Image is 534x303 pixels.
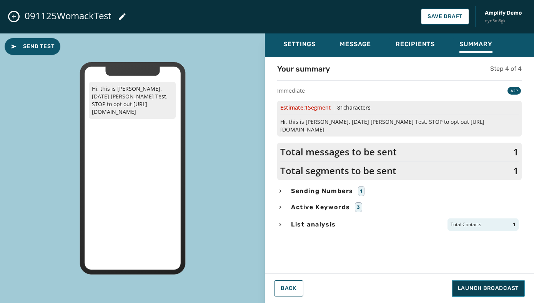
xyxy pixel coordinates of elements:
[280,118,519,133] span: Hi, this is [PERSON_NAME]. [DATE] [PERSON_NAME] Test. STOP to opt out [URL][DOMAIN_NAME]
[490,64,522,73] h5: Step 4 of 4
[280,104,331,112] span: Estimate:
[283,40,315,48] span: Settings
[277,87,305,95] span: Immediate
[513,165,519,177] span: 1
[485,9,522,17] span: Amplify Demo
[358,186,364,196] div: 1
[513,221,516,228] span: 1
[396,40,435,48] span: Recipients
[289,186,355,196] span: Sending Numbers
[289,220,338,229] span: List analysis
[355,202,362,212] div: 3
[451,221,481,228] span: Total Contacts
[89,82,176,119] p: Hi, this is [PERSON_NAME]. [DATE] [PERSON_NAME] Test. STOP to opt out [URL][DOMAIN_NAME]
[277,63,330,74] h4: Your summary
[289,203,352,212] span: Active Keywords
[485,18,522,24] span: oyn3m8gk
[280,146,397,158] span: Total messages to be sent
[458,285,519,292] span: Launch Broadcast
[280,165,396,177] span: Total segments to be sent
[513,146,519,158] span: 1
[337,104,371,111] span: 81 characters
[281,285,297,291] span: Back
[507,87,521,95] div: A2P
[305,104,331,111] span: 1 Segment
[340,40,371,48] span: Message
[459,40,492,48] span: Summary
[428,13,462,20] span: Save Draft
